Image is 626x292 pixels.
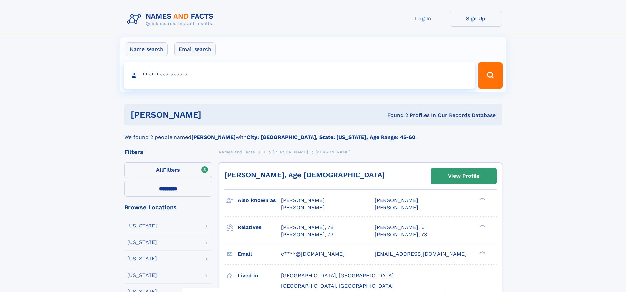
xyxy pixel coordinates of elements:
[191,134,236,140] b: [PERSON_NAME]
[127,240,157,245] div: [US_STATE]
[126,42,168,56] label: Name search
[238,222,281,233] h3: Relatives
[315,150,351,154] span: [PERSON_NAME]
[131,111,294,119] h1: [PERSON_NAME]
[238,195,281,206] h3: Also known as
[262,150,266,154] span: H
[478,250,486,254] div: ❯
[127,273,157,278] div: [US_STATE]
[450,11,502,27] a: Sign Up
[224,171,385,179] a: [PERSON_NAME], Age [DEMOGRAPHIC_DATA]
[431,168,496,184] a: View Profile
[238,270,281,281] h3: Lived in
[448,169,479,184] div: View Profile
[281,224,334,231] a: [PERSON_NAME], 78
[281,204,325,211] span: [PERSON_NAME]
[478,224,486,228] div: ❯
[124,62,475,89] input: search input
[281,283,394,289] span: [GEOGRAPHIC_DATA], [GEOGRAPHIC_DATA]
[281,231,333,238] a: [PERSON_NAME], 73
[375,224,427,231] a: [PERSON_NAME], 61
[174,42,216,56] label: Email search
[219,148,255,156] a: Names and Facts
[273,150,308,154] span: [PERSON_NAME]
[375,197,418,203] span: [PERSON_NAME]
[478,197,486,201] div: ❯
[156,167,163,173] span: All
[124,11,219,28] img: Logo Names and Facts
[124,204,212,210] div: Browse Locations
[247,134,415,140] b: City: [GEOGRAPHIC_DATA], State: [US_STATE], Age Range: 45-60
[124,162,212,178] label: Filters
[478,62,502,89] button: Search Button
[375,231,427,238] a: [PERSON_NAME], 73
[238,249,281,260] h3: Email
[294,112,496,119] div: Found 2 Profiles In Our Records Database
[127,256,157,261] div: [US_STATE]
[127,223,157,228] div: [US_STATE]
[375,251,467,257] span: [EMAIL_ADDRESS][DOMAIN_NAME]
[281,272,394,279] span: [GEOGRAPHIC_DATA], [GEOGRAPHIC_DATA]
[281,197,325,203] span: [PERSON_NAME]
[397,11,450,27] a: Log In
[262,148,266,156] a: H
[124,149,212,155] div: Filters
[124,125,502,141] div: We found 2 people named with .
[273,148,308,156] a: [PERSON_NAME]
[375,204,418,211] span: [PERSON_NAME]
